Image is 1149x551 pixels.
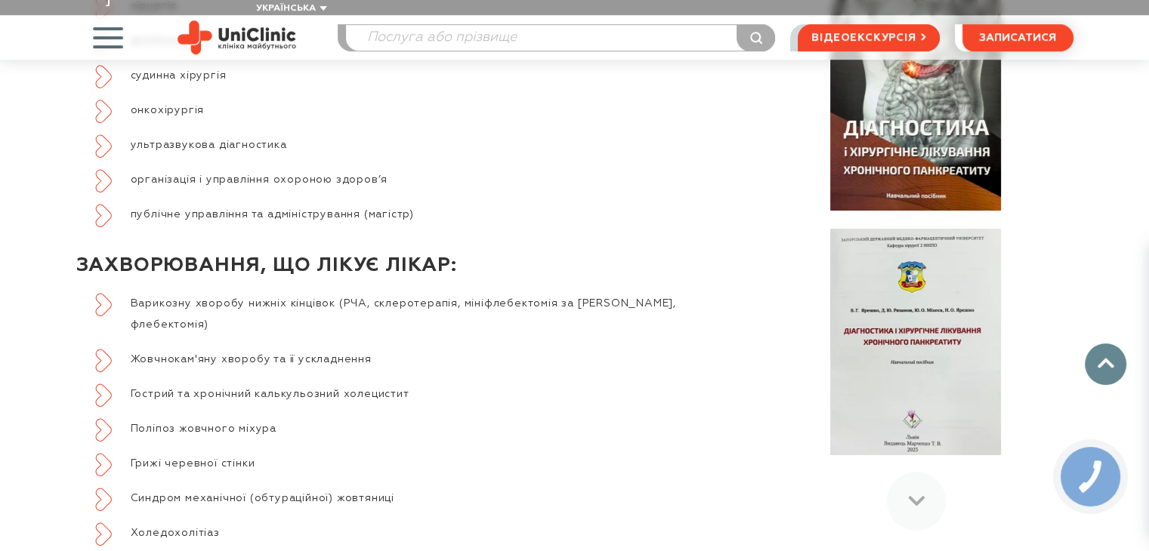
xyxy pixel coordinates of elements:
li: ультразвукова діагностика [95,134,734,155]
img: Uniclinic [178,20,296,54]
li: Синдром механічної (обтураційної) жовтяниці [95,488,734,509]
li: Поліпоз жовчного міхура [95,418,734,439]
button: записатися [962,24,1073,51]
li: Грижі черевної стінки [95,453,734,474]
li: публічне управління та адміністрування (магістр) [95,204,734,225]
li: Варикозну хворобу нижніх кінцівок (РЧА, склеротерапія, мініфлебектомія за [PERSON_NAME], флебекто... [95,293,734,335]
li: онкохірургія [95,100,734,121]
li: Жовчнокам'яну хворобу та її ускладнення [95,349,734,370]
input: Послуга або прізвище [346,25,775,51]
li: Гострий та хронічний калькульозний холецистит [95,383,734,405]
button: Українська [252,3,327,14]
span: Українська [256,4,316,13]
li: судинна хірургія [95,65,734,86]
span: відеоекскурсія [811,25,916,51]
li: Холедохолітіаз [95,522,734,543]
span: записатися [979,32,1056,43]
h3: ЗАХВОРЮВАННЯ, ЩО ЛІКУЄ ЛІКАР: [76,239,734,294]
a: відеоекскурсія [798,24,939,51]
li: організація і управління охороною здоров’я [95,169,734,190]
